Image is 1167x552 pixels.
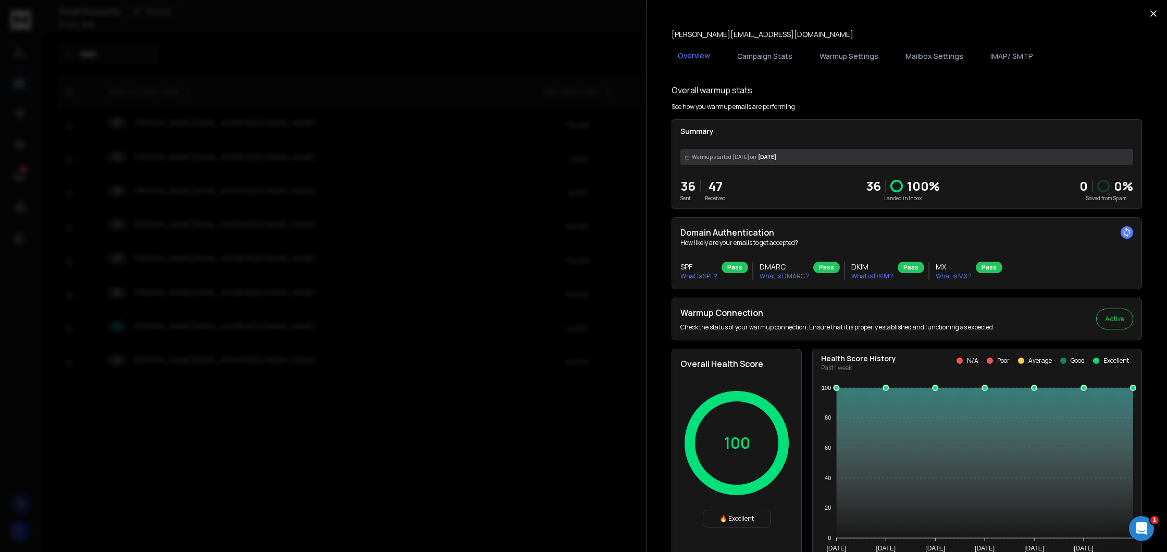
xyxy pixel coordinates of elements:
h3: SPF [680,262,717,272]
p: 36 [866,178,881,194]
button: Overview [672,44,716,68]
p: Past 1 week [821,364,896,372]
div: Pass [898,262,924,273]
p: Good [1071,357,1085,365]
p: 100 [724,434,750,452]
p: Check the status of your warmup connection. Ensure that it is properly established and functionin... [680,323,995,332]
p: Landed in Inbox [866,194,940,202]
button: Warmup Settings [813,45,885,68]
tspan: [DATE] [1074,545,1094,552]
p: [PERSON_NAME][EMAIL_ADDRESS][DOMAIN_NAME] [672,29,853,40]
p: What is MX ? [936,272,972,280]
p: Summary [680,126,1133,137]
p: 100 % [907,178,940,194]
p: 0 % [1114,178,1133,194]
p: 36 [680,178,696,194]
tspan: [DATE] [876,545,896,552]
p: Sent [680,194,696,202]
button: Campaign Stats [731,45,799,68]
p: What is SPF ? [680,272,717,280]
h3: DKIM [851,262,893,272]
p: See how you warmup emails are performing [672,103,795,111]
div: Pass [976,262,1002,273]
tspan: 80 [825,414,831,421]
tspan: [DATE] [826,545,846,552]
span: 1 [1150,516,1159,524]
div: 🔥 Excellent [703,510,771,528]
h2: Overall Health Score [680,358,793,370]
tspan: 0 [828,535,831,541]
p: Excellent [1103,357,1129,365]
button: Active [1096,309,1133,329]
button: IMAP/ SMTP [984,45,1039,68]
p: How likely are your emails to get accepted? [680,239,1133,247]
tspan: 60 [825,445,831,451]
tspan: [DATE] [1024,545,1044,552]
p: Saved from Spam [1079,194,1133,202]
h3: MX [936,262,972,272]
p: Average [1028,357,1052,365]
p: Received [705,194,726,202]
h3: DMARC [760,262,809,272]
iframe: Intercom live chat [1129,516,1154,541]
div: Pass [813,262,840,273]
p: What is DMARC ? [760,272,809,280]
p: Poor [997,357,1010,365]
p: Health Score History [821,353,896,364]
tspan: [DATE] [975,545,995,552]
h2: Warmup Connection [680,306,995,319]
button: Mailbox Settings [899,45,970,68]
tspan: 100 [822,385,831,391]
p: 47 [705,178,726,194]
p: What is DKIM ? [851,272,893,280]
strong: 0 [1079,177,1088,194]
div: Pass [722,262,748,273]
h1: Overall warmup stats [672,84,752,96]
tspan: 20 [825,505,831,511]
div: [DATE] [680,149,1133,165]
p: N/A [967,357,978,365]
span: Warmup started [DATE] on [692,153,756,161]
h2: Domain Authentication [680,226,1133,239]
tspan: 40 [825,475,831,481]
tspan: [DATE] [925,545,945,552]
